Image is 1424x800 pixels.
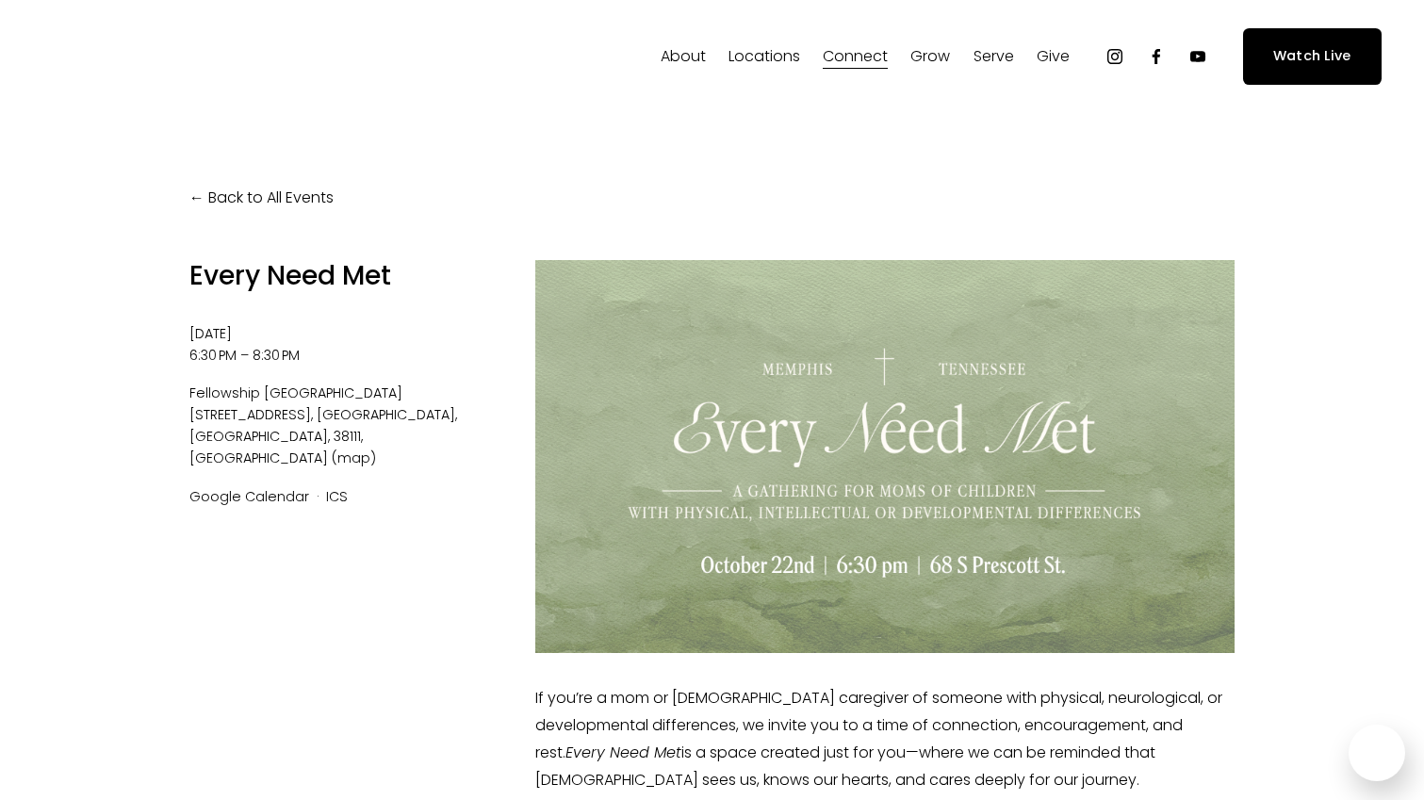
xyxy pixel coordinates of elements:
img: Fellowship Memphis [42,38,305,75]
h1: Every Need Met [189,260,503,292]
span: Serve [974,43,1014,71]
a: Facebook [1147,47,1166,66]
a: folder dropdown [910,41,950,72]
span: [GEOGRAPHIC_DATA] [189,449,328,467]
time: 6:30 PM [189,346,237,365]
a: Watch Live [1243,28,1382,84]
span: Locations [728,43,800,71]
a: Back to All Events [189,185,334,212]
a: YouTube [1188,47,1207,66]
span: Fellowship [GEOGRAPHIC_DATA] [189,383,503,404]
a: folder dropdown [823,41,888,72]
a: ICS [326,487,348,506]
span: About [661,43,706,71]
span: [GEOGRAPHIC_DATA], [GEOGRAPHIC_DATA], 38111 [189,405,457,446]
time: [DATE] [189,324,232,343]
a: folder dropdown [728,41,800,72]
span: Give [1037,43,1070,71]
span: Grow [910,43,950,71]
a: Google Calendar [189,487,309,506]
time: 8:30 PM [253,346,300,365]
a: folder dropdown [974,41,1014,72]
a: folder dropdown [661,41,706,72]
a: folder dropdown [1037,41,1070,72]
span: Connect [823,43,888,71]
a: Instagram [1105,47,1124,66]
em: Every Need Met [565,742,681,763]
a: (map) [332,449,376,467]
span: [STREET_ADDRESS] [189,405,317,424]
